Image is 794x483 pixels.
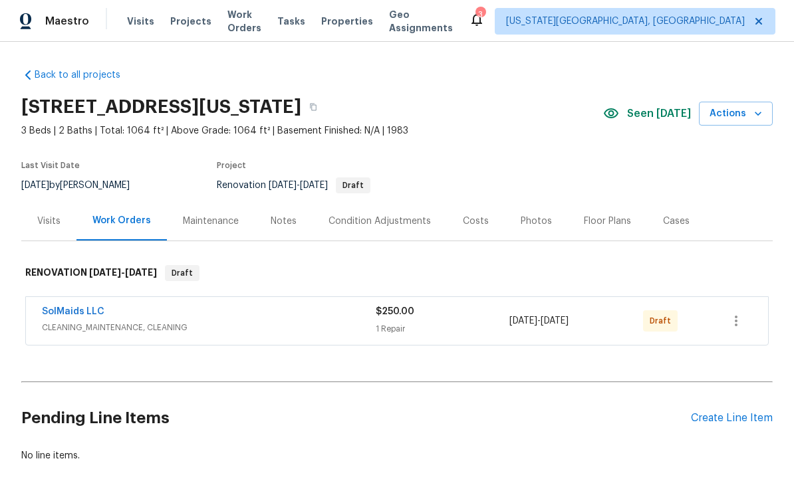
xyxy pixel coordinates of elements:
span: Work Orders [227,8,261,35]
span: Tasks [277,17,305,26]
a: SolMaids LLC [42,307,104,316]
span: Draft [166,266,198,280]
span: Draft [650,314,676,328]
span: Actions [710,106,762,122]
div: Costs [463,215,489,228]
span: [DATE] [300,181,328,190]
span: CLEANING_MAINTENANCE, CLEANING [42,321,376,334]
div: Cases [663,215,690,228]
span: Seen [DATE] [627,107,691,120]
h2: Pending Line Items [21,387,691,449]
span: 3 Beds | 2 Baths | Total: 1064 ft² | Above Grade: 1064 ft² | Basement Finished: N/A | 1983 [21,124,603,138]
div: No line items. [21,449,773,462]
div: by [PERSON_NAME] [21,177,146,193]
div: Work Orders [92,214,151,227]
span: [DATE] [21,181,49,190]
span: [DATE] [125,268,157,277]
h6: RENOVATION [25,265,157,281]
button: Copy Address [301,95,325,119]
span: Properties [321,15,373,28]
span: Last Visit Date [21,161,80,169]
span: - [509,314,569,328]
span: [DATE] [89,268,121,277]
button: Actions [699,102,773,126]
span: Project [217,161,246,169]
span: Visits [127,15,154,28]
div: Condition Adjustments [329,215,431,228]
span: [DATE] [509,316,537,326]
h2: [STREET_ADDRESS][US_STATE] [21,100,301,114]
span: [DATE] [541,316,569,326]
div: 1 Repair [376,322,509,336]
span: - [269,181,328,190]
span: Projects [170,15,211,28]
span: Renovation [217,181,370,190]
span: [DATE] [269,181,297,190]
div: Photos [521,215,552,228]
div: Maintenance [183,215,239,228]
div: RENOVATION [DATE]-[DATE]Draft [21,252,773,294]
span: Geo Assignments [389,8,453,35]
div: Create Line Item [691,412,773,425]
div: Visits [37,215,61,228]
a: Back to all projects [21,68,149,82]
div: 3 [475,8,485,21]
span: [US_STATE][GEOGRAPHIC_DATA], [GEOGRAPHIC_DATA] [506,15,745,28]
span: Maestro [45,15,89,28]
span: Draft [337,181,369,189]
span: $250.00 [376,307,414,316]
div: Floor Plans [584,215,631,228]
div: Notes [271,215,297,228]
span: - [89,268,157,277]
